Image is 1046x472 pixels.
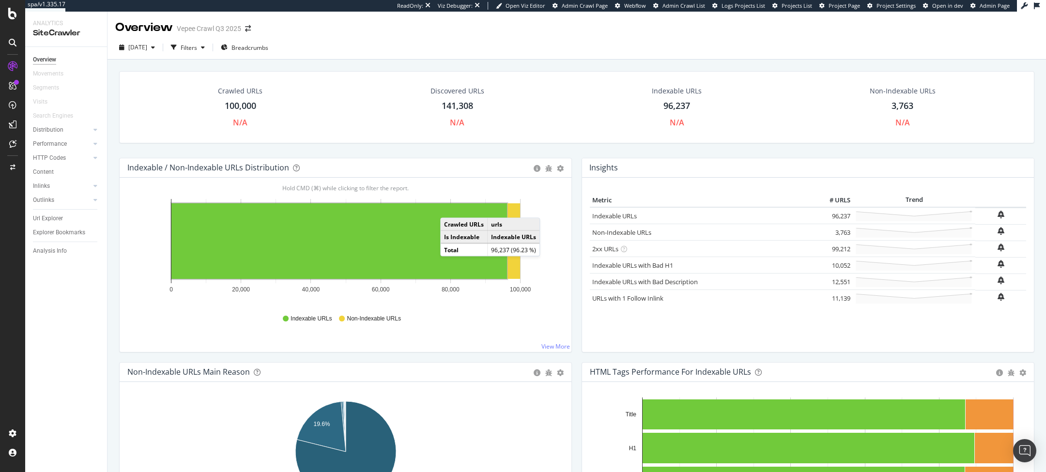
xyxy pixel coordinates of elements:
button: [DATE] [115,40,159,55]
div: gear [557,165,564,172]
a: Projects List [772,2,812,10]
span: Projects List [782,2,812,9]
div: N/A [895,117,910,128]
div: bug [1008,369,1015,376]
div: Non-Indexable URLs Main Reason [127,367,250,377]
div: Segments [33,83,59,93]
span: Webflow [624,2,646,9]
td: 12,551 [814,274,853,290]
text: Title [626,411,637,418]
div: Vepee Crawl Q3 2025 [177,24,241,33]
svg: A chart. [127,193,564,305]
div: ReadOnly: [397,2,423,10]
text: 0 [169,286,173,293]
a: Open in dev [923,2,963,10]
span: Open in dev [932,2,963,9]
text: 19.6% [313,420,330,427]
div: circle-info [534,165,540,172]
text: 80,000 [442,286,460,293]
text: 40,000 [302,286,320,293]
td: Indexable URLs [488,230,540,244]
div: Analysis Info [33,246,67,256]
div: bell-plus [998,260,1004,268]
a: 2xx URLs [592,244,618,253]
a: Non-Indexable URLs [592,228,651,237]
div: bell-plus [998,244,1004,251]
div: Viz Debugger: [438,2,473,10]
div: Visits [33,97,47,107]
text: 20,000 [232,286,250,293]
a: Performance [33,139,91,149]
td: Crawled URLs [441,218,488,230]
a: Analysis Info [33,246,100,256]
div: N/A [450,117,464,128]
div: N/A [670,117,684,128]
div: 100,000 [225,100,256,112]
a: Outlinks [33,195,91,205]
a: Webflow [615,2,646,10]
td: Total [441,244,488,256]
div: Overview [115,19,173,36]
a: Logs Projects List [712,2,765,10]
div: Indexable / Non-Indexable URLs Distribution [127,163,289,172]
div: bug [545,165,552,172]
div: SiteCrawler [33,28,99,39]
div: HTML Tags Performance for Indexable URLs [590,367,751,377]
div: bell-plus [998,211,1004,218]
div: Performance [33,139,67,149]
div: bug [545,369,552,376]
button: Filters [167,40,209,55]
div: bell-plus [998,293,1004,301]
div: Discovered URLs [431,86,484,96]
span: Breadcrumbs [231,44,268,52]
a: Indexable URLs with Bad Description [592,277,698,286]
a: Content [33,167,100,177]
div: Analytics [33,19,99,28]
th: # URLS [814,193,853,208]
span: Admin Crawl Page [562,2,608,9]
td: 99,212 [814,241,853,257]
div: arrow-right-arrow-left [245,25,251,32]
text: H1 [629,445,637,452]
div: bell-plus [998,276,1004,284]
a: Open Viz Editor [496,2,545,10]
span: Open Viz Editor [506,2,545,9]
div: Indexable URLs [652,86,702,96]
td: 3,763 [814,224,853,241]
span: Logs Projects List [722,2,765,9]
td: 11,139 [814,290,853,306]
div: gear [1019,369,1026,376]
a: Url Explorer [33,213,100,224]
h4: Insights [589,161,618,174]
span: 2025 Jul. 24th [128,43,147,51]
a: Indexable URLs with Bad H1 [592,261,673,270]
td: 10,052 [814,257,853,274]
th: Metric [590,193,814,208]
span: Project Page [829,2,860,9]
div: N/A [233,117,247,128]
a: URLs with 1 Follow Inlink [592,294,663,303]
div: Url Explorer [33,213,63,224]
div: Overview [33,55,56,65]
a: Admin Crawl List [653,2,705,10]
div: HTTP Codes [33,153,66,163]
span: Admin Page [980,2,1010,9]
div: 96,237 [663,100,690,112]
span: Non-Indexable URLs [347,315,400,323]
a: Visits [33,97,57,107]
a: Admin Crawl Page [553,2,608,10]
div: Distribution [33,125,63,135]
th: Trend [853,193,975,208]
td: 96,237 (96.23 %) [488,244,540,256]
div: Movements [33,69,63,79]
span: Admin Crawl List [662,2,705,9]
a: Search Engines [33,111,83,121]
a: Indexable URLs [592,212,637,220]
div: Search Engines [33,111,73,121]
td: urls [488,218,540,230]
td: Is Indexable [441,230,488,244]
div: circle-info [534,369,540,376]
div: circle-info [996,369,1003,376]
text: 100,000 [510,286,531,293]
